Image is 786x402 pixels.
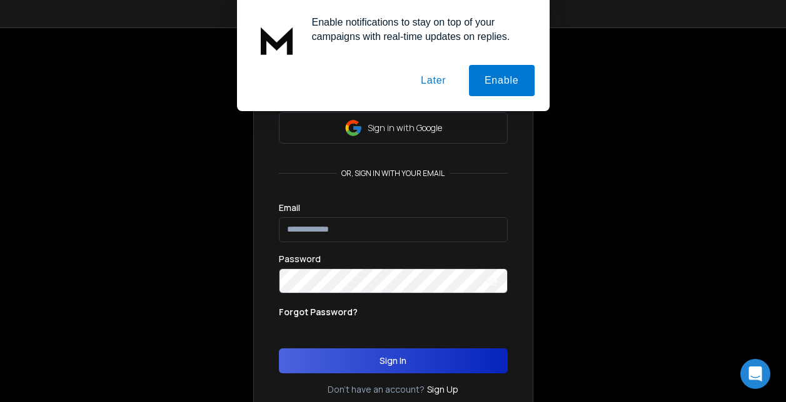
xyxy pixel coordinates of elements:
button: Sign in with Google [279,112,508,144]
label: Email [279,203,300,212]
p: Sign in with Google [368,122,442,134]
button: Sign In [279,348,508,373]
p: Forgot Password? [279,306,358,318]
a: Sign Up [427,383,458,396]
div: Open Intercom Messenger [740,359,770,389]
img: notification icon [252,15,302,65]
p: or, sign in with your email [336,169,450,179]
label: Password [279,255,321,263]
p: Don't have an account? [328,383,425,396]
button: Later [405,65,461,96]
div: Enable notifications to stay on top of your campaigns with real-time updates on replies. [302,15,535,44]
button: Enable [469,65,535,96]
